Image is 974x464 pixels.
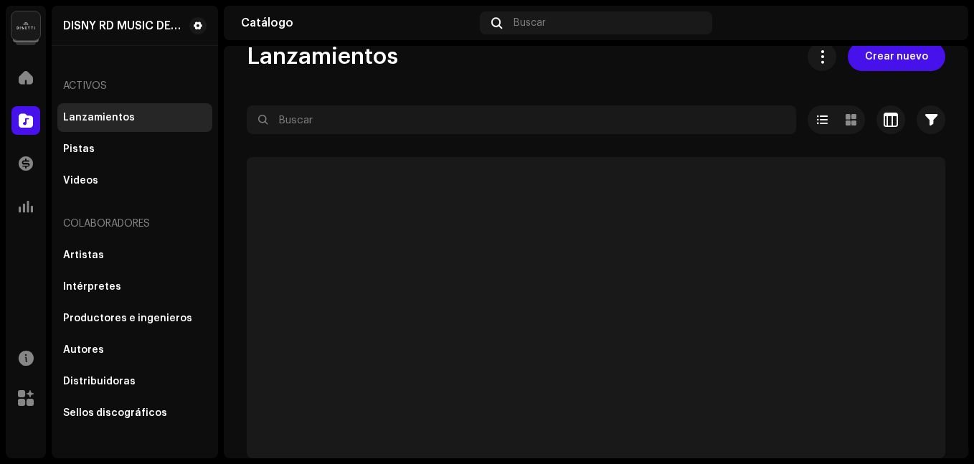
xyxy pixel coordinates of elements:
[514,17,546,29] span: Buscar
[63,281,121,293] div: Intérpretes
[57,304,212,333] re-m-nav-item: Productores e ingenieros
[11,11,40,40] img: 02a7c2d3-3c89-4098-b12f-2ff2945c95ee
[247,105,796,134] input: Buscar
[865,42,928,71] span: Crear nuevo
[848,42,945,71] button: Crear nuevo
[57,399,212,427] re-m-nav-item: Sellos discográficos
[57,367,212,396] re-m-nav-item: Distribuidoras
[57,135,212,164] re-m-nav-item: Pistas
[57,166,212,195] re-m-nav-item: Videos
[63,313,192,324] div: Productores e ingenieros
[57,207,212,241] re-a-nav-header: Colaboradores
[57,336,212,364] re-m-nav-item: Autores
[247,42,398,71] span: Lanzamientos
[57,273,212,301] re-m-nav-item: Intérpretes
[57,241,212,270] re-m-nav-item: Artistas
[57,103,212,132] re-m-nav-item: Lanzamientos
[63,20,184,32] div: DISNY RD MUSIC DEVELOPMENT
[63,112,135,123] div: Lanzamientos
[63,175,98,186] div: Videos
[928,11,951,34] img: df292a81-33c9-48cd-9856-ee88af5cfc11
[63,250,104,261] div: Artistas
[241,17,474,29] div: Catálogo
[63,344,104,356] div: Autores
[63,376,136,387] div: Distribuidoras
[63,143,95,155] div: Pistas
[57,69,212,103] re-a-nav-header: Activos
[63,407,167,419] div: Sellos discográficos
